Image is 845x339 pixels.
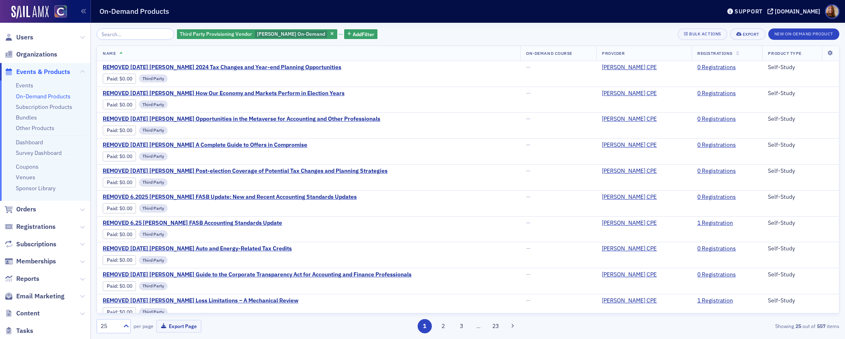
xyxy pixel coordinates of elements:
a: Dashboard [16,139,43,146]
div: Paid: 0 - $0 [103,255,136,265]
div: Self-Study [768,167,833,175]
a: 0 Registrations [697,64,736,71]
div: Self-Study [768,271,833,278]
a: Coupons [16,163,39,170]
span: : [107,205,119,211]
span: Registrations [697,50,733,56]
button: 23 [489,319,503,333]
a: Organizations [4,50,57,59]
div: Paid: 1 - $0 [103,203,136,213]
div: Self-Study [768,115,833,123]
span: — [526,63,530,71]
span: : [107,283,119,289]
a: Other Products [16,124,54,132]
span: : [107,179,119,185]
a: Paid [107,102,117,108]
button: New On-Demand Product [768,28,839,40]
a: [PERSON_NAME] CPE [602,90,663,97]
span: $0.00 [119,283,132,289]
span: Product Type [768,50,801,56]
div: Paid: 0 - $0 [103,178,136,187]
a: Paid [107,283,117,289]
span: REMOVED 7.21.25 Surgent's Guide to the Corporate Transparency Act for Accounting and Finance Prof... [103,271,412,278]
span: $0.00 [119,309,132,315]
div: Self-Study [768,297,833,304]
div: Paid: 0 - $0 [103,281,136,291]
span: On-Demand Course [526,50,572,56]
a: 1 Registration [697,297,733,304]
a: 0 Registrations [697,245,736,252]
a: REMOVED [DATE] [PERSON_NAME] Auto and Energy-Related Tax Credits [103,245,292,252]
span: : [107,102,119,108]
a: [PERSON_NAME] CPE [602,167,663,175]
div: Third Party [139,126,168,135]
span: Profile [825,4,839,19]
a: Email Marketing [4,292,65,301]
span: $0.00 [119,153,132,159]
a: Paid [107,309,117,315]
span: REMOVED 6.25 Surgent's FASB Accounting Standards Update [103,219,282,227]
div: Self-Study [768,64,833,71]
div: Support [735,8,763,15]
div: Third Party [139,282,168,290]
span: Content [16,309,40,318]
span: Email Marketing [16,292,65,301]
a: 0 Registrations [697,115,736,123]
div: Self-Study [768,193,833,201]
div: Third Party [139,308,168,316]
span: REMOVED 7.21.25 Surgent's Auto and Energy-Related Tax Credits [103,245,292,252]
span: Events & Products [16,67,70,76]
div: Paid: 0 - $0 [103,126,136,135]
img: SailAMX [11,6,49,19]
div: Paid: 1 - $0 [103,229,136,239]
span: Subscriptions [16,240,56,249]
strong: 557 [815,322,827,330]
div: Third Party [139,74,168,83]
a: [PERSON_NAME] CPE [602,64,663,71]
a: View Homepage [49,5,67,19]
button: [DOMAIN_NAME] [767,9,823,14]
span: Registrations [16,222,56,231]
a: 0 Registrations [697,193,736,201]
span: : [107,153,119,159]
span: — [526,297,530,304]
a: Subscription Products [16,103,72,111]
h1: On-Demand Products [99,7,169,16]
div: Self-Study [768,245,833,252]
div: Third Party [139,152,168,161]
a: REMOVED [DATE] [PERSON_NAME] How Our Economy and Markets Perform in Election Years [103,90,345,97]
a: Events [16,82,33,89]
a: Registrations [4,222,56,231]
span: Memberships [16,257,56,266]
span: — [526,271,530,278]
div: Export [743,32,759,37]
span: — [526,245,530,252]
a: Paid [107,127,117,133]
a: [PERSON_NAME] CPE [602,245,663,252]
div: Paid: 0 - $0 [103,100,136,109]
span: Third Party Provisioning Vendor [180,30,252,37]
span: Add Filter [353,30,374,38]
span: : [107,309,119,315]
a: REMOVED [DATE] [PERSON_NAME] Opportunities in the Metaverse for Accounting and Other Professionals [103,115,380,123]
span: Orders [16,205,36,214]
a: Memberships [4,257,56,266]
a: 0 Registrations [697,271,736,278]
button: Bulk Actions [678,28,727,40]
a: Paid [107,179,117,185]
a: Paid [107,257,117,263]
a: [PERSON_NAME] CPE [602,271,663,278]
a: REMOVED 6.2025 [PERSON_NAME] FASB Update: New and Recent Accounting Standards Updates [103,193,357,201]
span: $0.00 [119,257,132,263]
a: Paid [107,205,117,211]
a: 0 Registrations [697,90,736,97]
span: … [473,322,484,330]
img: SailAMX [54,5,67,18]
a: Reports [4,274,39,283]
a: REMOVED [DATE] [PERSON_NAME] 2024 Tax Changes and Year-end Planning Opportunities [103,64,341,71]
div: Third Party [139,204,168,212]
span: — [526,167,530,174]
span: REMOVED 7.21.25 Surgent's Loss Limitations – A Mechanical Review [103,297,298,304]
a: Content [4,309,40,318]
a: 0 Registrations [697,141,736,149]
